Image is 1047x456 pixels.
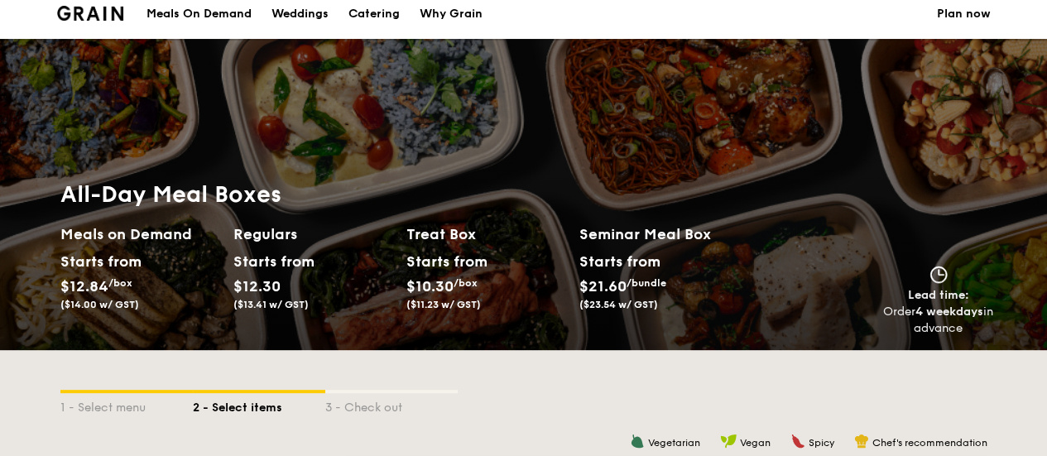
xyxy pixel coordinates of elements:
img: Grain [57,6,124,21]
span: ($13.41 w/ GST) [233,299,309,310]
span: Vegetarian [648,437,700,449]
span: ($14.00 w/ GST) [60,299,139,310]
img: icon-vegan.f8ff3823.svg [720,434,737,449]
a: Logotype [57,6,124,21]
span: Lead time: [908,288,969,302]
span: /bundle [627,277,666,289]
div: Starts from [406,249,480,274]
img: icon-clock.2db775ea.svg [926,266,951,284]
div: Order in advance [883,304,994,337]
span: $10.30 [406,277,454,295]
div: Starts from [579,249,660,274]
h2: Meals on Demand [60,223,220,246]
span: Chef's recommendation [872,437,987,449]
div: 3 - Check out [325,393,458,416]
h1: All-Day Meal Boxes [60,180,752,209]
div: 2 - Select items [193,393,325,416]
img: icon-chef-hat.a58ddaea.svg [854,434,869,449]
div: 1 - Select menu [60,393,193,416]
div: Starts from [233,249,307,274]
strong: 4 weekdays [915,305,983,319]
h2: Treat Box [406,223,566,246]
span: Spicy [809,437,834,449]
span: $12.30 [233,277,281,295]
h2: Seminar Meal Box [579,223,752,246]
span: /box [108,277,132,289]
div: Starts from [60,249,134,274]
h2: Regulars [233,223,393,246]
span: ($23.54 w/ GST) [579,299,658,310]
span: /box [454,277,478,289]
span: $12.84 [60,277,108,295]
img: icon-spicy.37a8142b.svg [790,434,805,449]
span: Vegan [740,437,771,449]
span: $21.60 [579,277,627,295]
span: ($11.23 w/ GST) [406,299,481,310]
img: icon-vegetarian.fe4039eb.svg [630,434,645,449]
